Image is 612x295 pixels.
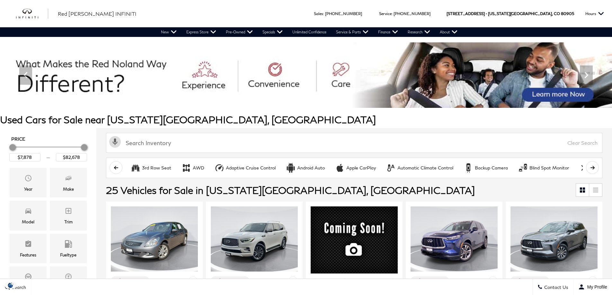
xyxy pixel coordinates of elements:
div: Apple CarPlay [346,165,376,171]
button: AWDAWD [178,161,208,175]
button: scroll left [110,161,122,174]
button: Backup CameraBackup Camera [460,161,511,175]
div: Features [20,251,36,258]
section: Click to Open Cookie Consent Modal [3,282,18,289]
div: Model [22,218,34,225]
button: 3rd Row Seat3rd Row Seat [127,161,175,175]
div: Automatic Climate Control [397,165,453,171]
a: Research [403,27,435,37]
div: YearYear [10,168,47,197]
span: Model [24,205,32,218]
div: Compare [424,278,443,283]
button: Save Vehicle [588,276,598,288]
span: Go to slide 1 [289,96,296,102]
a: Finance [373,27,403,37]
span: Sales [314,11,323,16]
div: MakeMake [50,168,87,197]
span: Go to slide 3 [307,96,314,102]
img: 2024 INFINITI QX50 SPORT [311,206,398,273]
svg: Click to toggle on voice search [109,136,121,148]
div: Price [9,142,87,161]
a: About [435,27,462,37]
div: FueltypeFueltype [50,234,87,263]
span: Features [24,239,32,251]
a: Unlimited Confidence [288,27,331,37]
span: Service [379,11,392,16]
a: [STREET_ADDRESS] • [US_STATE][GEOGRAPHIC_DATA], CO 80905 [447,11,574,16]
span: Trim [65,205,72,218]
a: Express Store [182,27,221,37]
div: Automatic Climate Control [386,163,396,173]
span: Contact Us [543,284,568,290]
img: INFINITI [16,9,48,19]
span: Transmission [24,271,32,284]
span: Search [10,284,26,290]
div: Compare [124,278,143,283]
span: My Profile [585,284,607,290]
div: Blind Spot Monitor [518,163,528,173]
input: Maximum [56,153,87,161]
img: 2025 INFINITI QX60 PURE [510,206,598,272]
span: Fueltype [65,239,72,251]
div: 3rd Row Seat [142,165,171,171]
div: Maximum Price [81,144,87,151]
div: Year [24,186,32,193]
div: Backup Camera [475,165,508,171]
span: 25 Vehicles for Sale in [US_STATE][GEOGRAPHIC_DATA], [GEOGRAPHIC_DATA] [106,184,475,196]
button: Open user profile menu [573,279,612,295]
div: Adaptive Cruise Control [226,165,276,171]
a: New [156,27,182,37]
div: Android Auto [286,163,296,173]
span: Go to slide 4 [316,96,323,102]
button: scroll right [586,161,599,174]
div: Apple CarPlay [335,163,345,173]
button: Save Vehicle [288,276,298,288]
button: Save Vehicle [488,276,498,288]
img: 2022 INFINITI QX80 LUXE [211,206,298,272]
input: Minimum [9,153,40,161]
div: Compare [524,278,543,283]
a: Pre-Owned [221,27,258,37]
img: Opt-Out Icon [3,282,18,289]
div: Android Auto [297,165,325,171]
button: Android AutoAndroid Auto [282,161,328,175]
div: Make [63,186,74,193]
div: FeaturesFeatures [10,234,47,263]
span: : [323,11,324,16]
button: Compare Vehicle [211,276,249,285]
div: ModelModel [10,201,47,230]
a: infiniti [16,9,48,19]
h5: Price [11,136,85,142]
div: 3rd Row Seat [131,163,140,173]
a: [PHONE_NUMBER] [394,11,430,16]
span: Make [65,173,72,186]
div: AWD [193,165,204,171]
a: Specials [258,27,288,37]
button: Blind Spot MonitorBlind Spot Monitor [515,161,572,175]
span: Go to slide 2 [298,96,305,102]
div: Minimum Price [9,144,16,151]
div: Compare [224,278,243,283]
span: Year [24,173,32,186]
button: Compare Vehicle [111,276,149,285]
div: Next [580,65,593,85]
div: Trim [64,218,73,225]
div: Bluetooth [579,163,589,173]
button: Compare Vehicle [510,276,549,285]
div: Adaptive Cruise Control [215,163,224,173]
a: [PHONE_NUMBER] [325,11,362,16]
button: Automatic Climate ControlAutomatic Climate Control [383,161,457,175]
span: : [392,11,393,16]
button: Adaptive Cruise ControlAdaptive Cruise Control [211,161,279,175]
button: Apple CarPlayApple CarPlay [332,161,379,175]
img: 2011 INFINITI G25 X [111,206,198,272]
img: 2023 INFINITI QX60 LUXE [411,206,498,272]
div: TrimTrim [50,201,87,230]
div: Previous [19,65,32,85]
button: Compare Vehicle [311,278,349,287]
div: Blind Spot Monitor [529,165,569,171]
button: Save Vehicle [188,276,198,288]
span: Mileage [65,271,72,284]
div: Backup Camera [464,163,473,173]
input: Search Inventory [106,133,602,153]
